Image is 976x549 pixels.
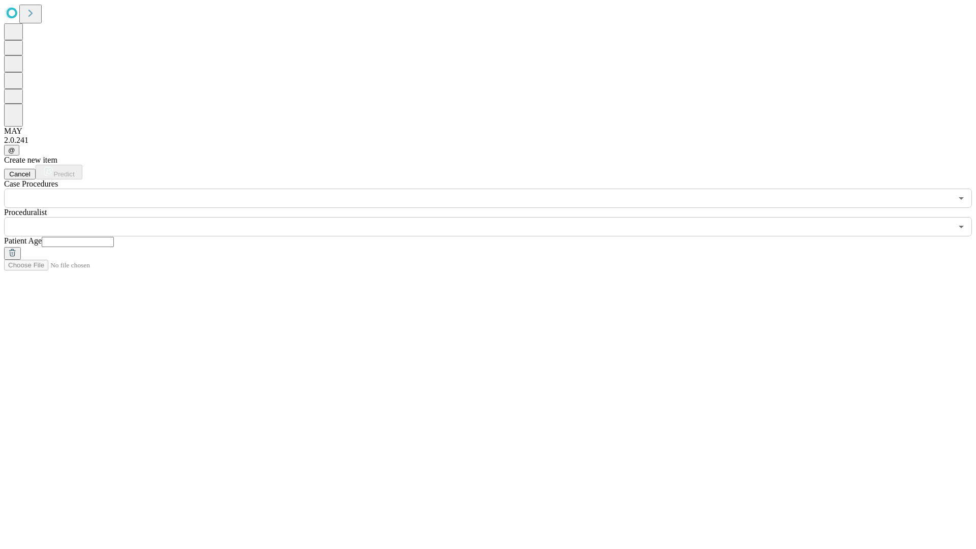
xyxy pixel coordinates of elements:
[4,208,47,217] span: Proceduralist
[8,146,15,154] span: @
[53,170,74,178] span: Predict
[4,136,972,145] div: 2.0.241
[9,170,30,178] span: Cancel
[4,169,36,179] button: Cancel
[4,156,57,164] span: Create new item
[4,127,972,136] div: MAY
[36,165,82,179] button: Predict
[4,236,42,245] span: Patient Age
[954,220,968,234] button: Open
[954,191,968,205] button: Open
[4,145,19,156] button: @
[4,179,58,188] span: Scheduled Procedure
